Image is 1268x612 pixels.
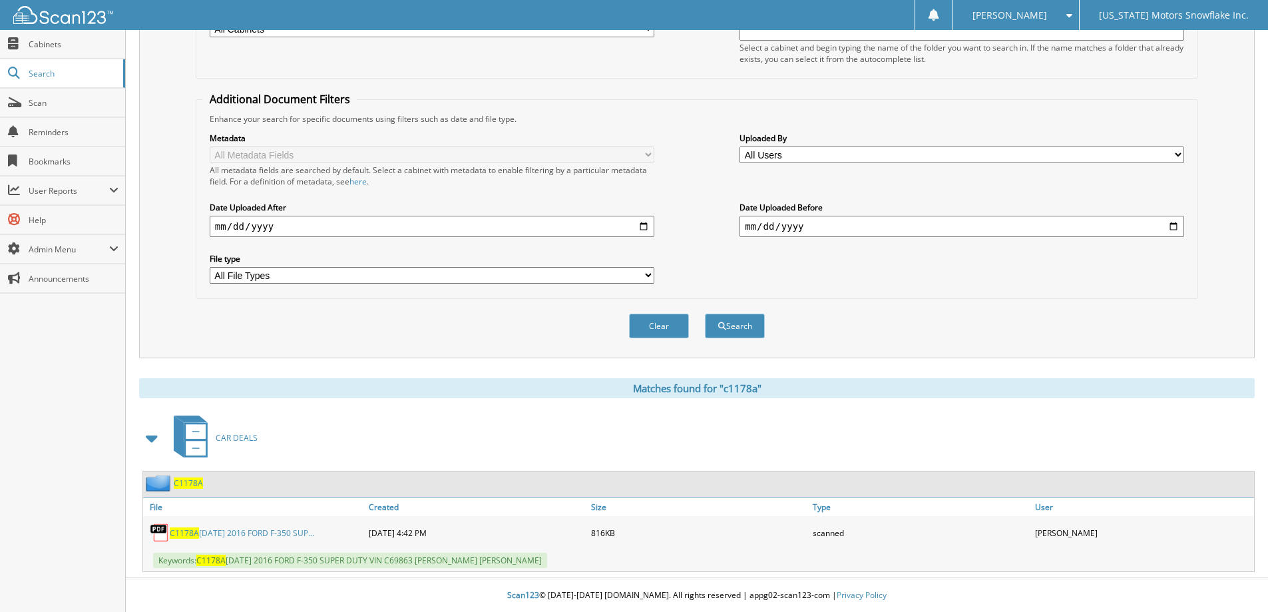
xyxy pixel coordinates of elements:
[203,113,1191,125] div: Enhance your search for specific documents using filters such as date and file type.
[210,202,654,213] label: Date Uploaded After
[837,589,887,601] a: Privacy Policy
[210,133,654,144] label: Metadata
[210,253,654,264] label: File type
[29,68,116,79] span: Search
[196,555,226,566] span: C1178A
[629,314,689,338] button: Clear
[740,42,1184,65] div: Select a cabinet and begin typing the name of the folder you want to search in. If the name match...
[1201,548,1268,612] iframe: Chat Widget
[365,498,588,516] a: Created
[588,498,810,516] a: Size
[740,216,1184,237] input: end
[203,92,357,107] legend: Additional Document Filters
[139,378,1255,398] div: Matches found for "c1178a"
[216,432,258,444] span: CAR DEALS
[170,527,314,539] a: C1178A[DATE] 2016 FORD F-350 SUP...
[153,553,547,568] span: Keywords: [DATE] 2016 FORD F-350 SUPER DUTY VIN C69863 [PERSON_NAME] [PERSON_NAME]
[143,498,365,516] a: File
[29,127,118,138] span: Reminders
[507,589,539,601] span: Scan123
[365,519,588,546] div: [DATE] 4:42 PM
[210,164,654,187] div: All metadata fields are searched by default. Select a cabinet with metadata to enable filtering b...
[150,523,170,543] img: PDF.png
[210,216,654,237] input: start
[166,412,258,464] a: CAR DEALS
[972,11,1047,19] span: [PERSON_NAME]
[809,519,1032,546] div: scanned
[705,314,765,338] button: Search
[740,133,1184,144] label: Uploaded By
[588,519,810,546] div: 816KB
[1032,519,1254,546] div: [PERSON_NAME]
[13,6,113,24] img: scan123-logo-white.svg
[126,579,1268,612] div: © [DATE]-[DATE] [DOMAIN_NAME]. All rights reserved | appg02-scan123-com |
[174,477,203,489] a: C1178A
[29,244,109,255] span: Admin Menu
[29,273,118,284] span: Announcements
[29,97,118,109] span: Scan
[29,185,109,196] span: User Reports
[740,202,1184,213] label: Date Uploaded Before
[1099,11,1249,19] span: [US_STATE] Motors Snowflake Inc.
[349,176,367,187] a: here
[170,527,199,539] span: C1178A
[146,475,174,491] img: folder2.png
[809,498,1032,516] a: Type
[29,39,118,50] span: Cabinets
[1032,498,1254,516] a: User
[29,156,118,167] span: Bookmarks
[29,214,118,226] span: Help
